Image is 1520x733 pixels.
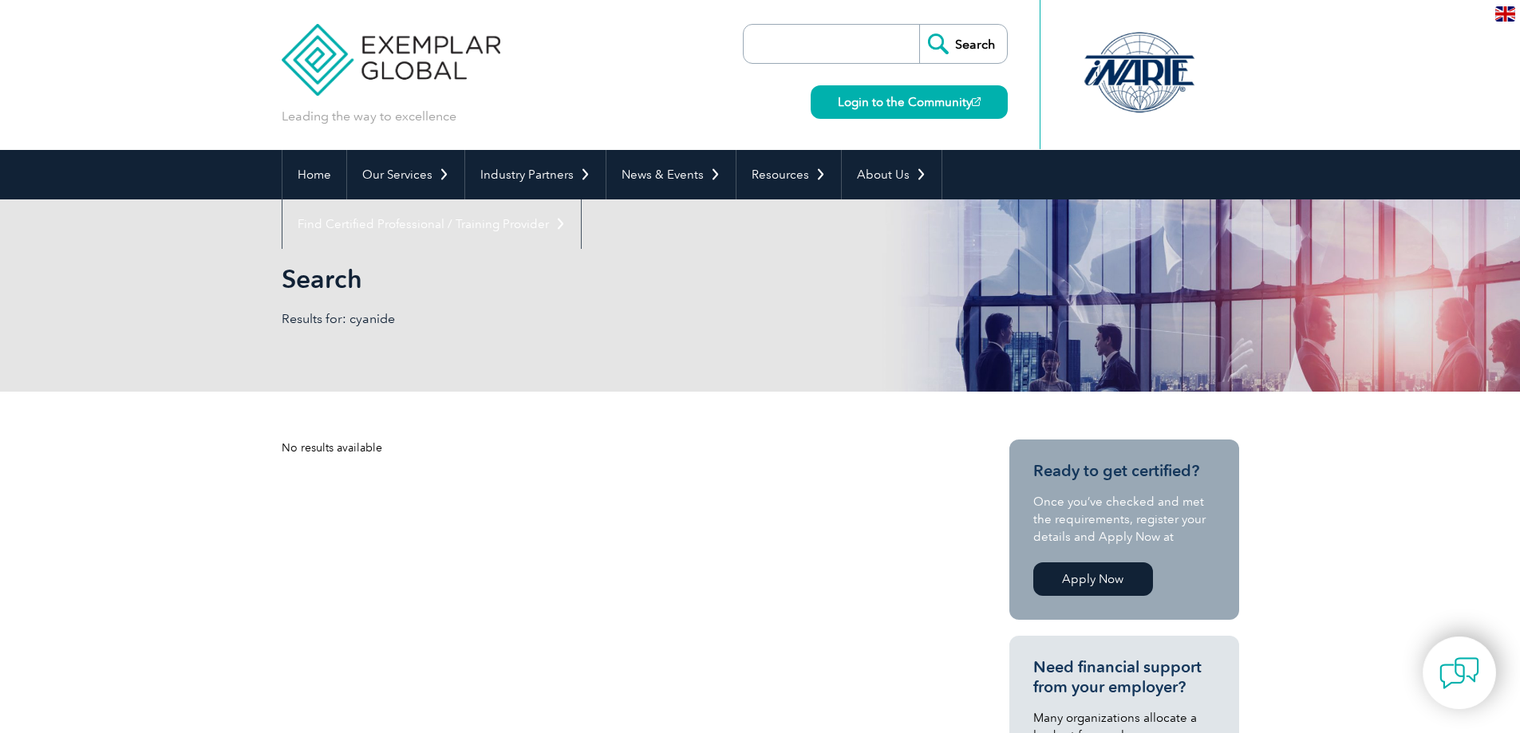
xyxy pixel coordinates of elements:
[606,150,736,199] a: News & Events
[736,150,841,199] a: Resources
[842,150,942,199] a: About Us
[282,263,894,294] h1: Search
[1033,493,1215,546] p: Once you’ve checked and met the requirements, register your details and Apply Now at
[282,199,581,249] a: Find Certified Professional / Training Provider
[1439,653,1479,693] img: contact-chat.png
[465,150,606,199] a: Industry Partners
[282,108,456,125] p: Leading the way to excellence
[1033,461,1215,481] h3: Ready to get certified?
[919,25,1007,63] input: Search
[347,150,464,199] a: Our Services
[282,310,760,328] p: Results for: cyanide
[1033,657,1215,697] h3: Need financial support from your employer?
[1033,562,1153,596] a: Apply Now
[282,150,346,199] a: Home
[1495,6,1515,22] img: en
[811,85,1008,119] a: Login to the Community
[972,97,981,106] img: open_square.png
[282,439,952,456] div: No results available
